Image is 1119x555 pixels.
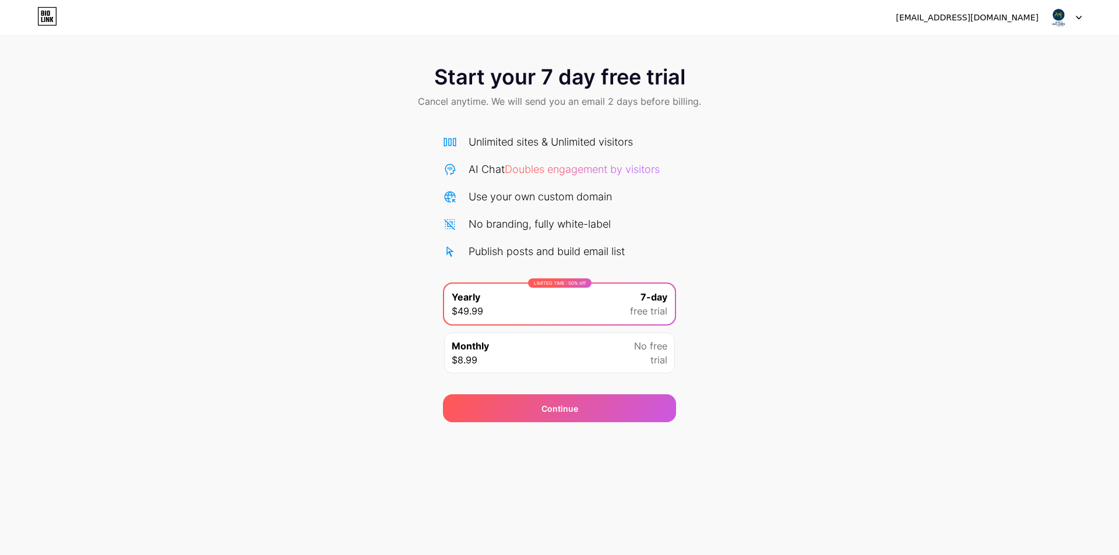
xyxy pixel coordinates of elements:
[505,163,660,175] span: Doubles engagement by visitors
[452,290,480,304] span: Yearly
[469,161,660,177] div: AI Chat
[469,134,633,150] div: Unlimited sites & Unlimited visitors
[650,353,667,367] span: trial
[630,304,667,318] span: free trial
[528,278,592,288] div: LIMITED TIME : 50% off
[452,304,483,318] span: $49.99
[896,12,1039,24] div: [EMAIL_ADDRESS][DOMAIN_NAME]
[434,65,685,89] span: Start your 7 day free trial
[541,402,578,415] span: Continue
[469,243,625,259] div: Publish posts and build email list
[418,94,701,108] span: Cancel anytime. We will send you an email 2 days before billing.
[634,339,667,353] span: No free
[452,339,489,353] span: Monthly
[1047,6,1069,29] img: lozaevents
[469,216,611,232] div: No branding, fully white-label
[469,189,612,204] div: Use your own custom domain
[641,290,667,304] span: 7-day
[452,353,477,367] span: $8.99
